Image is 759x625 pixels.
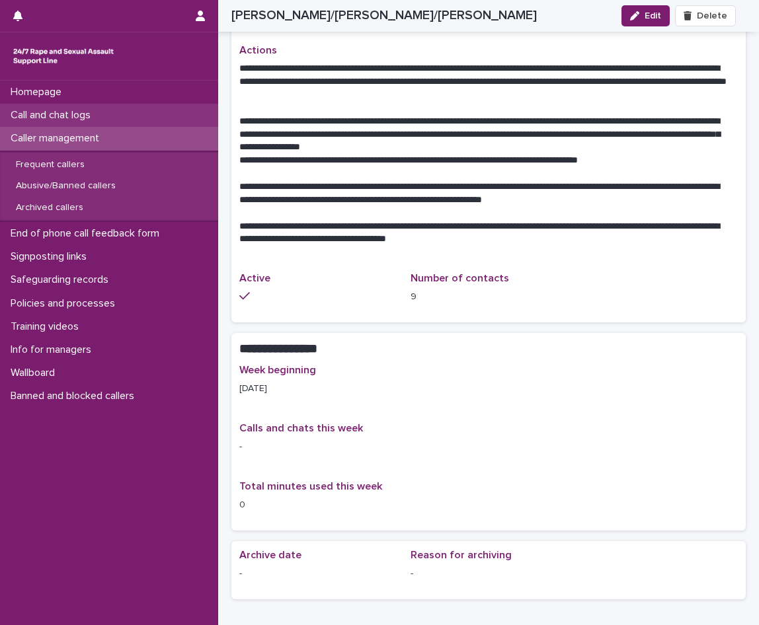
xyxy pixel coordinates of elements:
[645,11,661,20] span: Edit
[5,344,102,356] p: Info for managers
[5,227,170,240] p: End of phone call feedback form
[5,159,95,170] p: Frequent callers
[697,11,727,20] span: Delete
[411,567,566,581] p: -
[239,45,277,55] span: Actions
[5,320,89,333] p: Training videos
[239,365,316,375] span: Week beginning
[239,498,395,512] p: 0
[239,567,395,581] p: -
[5,297,126,310] p: Policies and processes
[411,550,512,560] span: Reason for archiving
[5,390,145,402] p: Banned and blocked callers
[239,440,738,454] p: -
[5,132,110,145] p: Caller management
[231,8,537,23] h2: [PERSON_NAME]/[PERSON_NAME]/[PERSON_NAME]
[675,5,736,26] button: Delete
[239,423,363,433] span: Calls and chats this week
[5,202,94,213] p: Archived callers
[239,550,301,560] span: Archive date
[5,250,97,263] p: Signposting links
[621,5,670,26] button: Edit
[5,180,126,192] p: Abusive/Banned callers
[239,382,395,396] p: [DATE]
[411,273,509,283] span: Number of contacts
[411,290,566,304] p: 9
[11,43,116,69] img: rhQMoQhaT3yELyF149Cw
[5,274,119,286] p: Safeguarding records
[239,481,382,492] span: Total minutes used this week
[5,367,65,379] p: Wallboard
[5,86,72,98] p: Homepage
[5,109,101,122] p: Call and chat logs
[239,273,270,283] span: Active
